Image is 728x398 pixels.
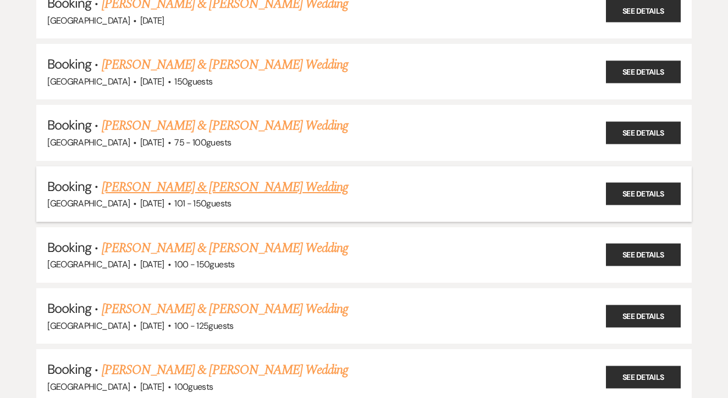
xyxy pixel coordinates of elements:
a: See Details [606,366,681,388]
span: [DATE] [140,198,164,209]
span: Booking [47,239,91,256]
span: Booking [47,116,91,133]
span: [GEOGRAPHIC_DATA] [47,259,130,270]
span: 100 - 125 guests [174,320,233,332]
span: 100 guests [174,381,213,393]
span: [GEOGRAPHIC_DATA] [47,320,130,332]
a: [PERSON_NAME] & [PERSON_NAME] Wedding [102,177,348,197]
span: 150 guests [174,76,212,87]
a: [PERSON_NAME] & [PERSON_NAME] Wedding [102,299,348,319]
span: [GEOGRAPHIC_DATA] [47,198,130,209]
span: [GEOGRAPHIC_DATA] [47,76,130,87]
span: [DATE] [140,76,164,87]
span: [GEOGRAPHIC_DATA] [47,137,130,148]
span: 75 - 100 guests [174,137,231,148]
span: [DATE] [140,259,164,270]
span: [GEOGRAPHIC_DATA] [47,15,130,26]
a: [PERSON_NAME] & [PERSON_NAME] Wedding [102,55,348,75]
a: [PERSON_NAME] & [PERSON_NAME] Wedding [102,360,348,380]
a: [PERSON_NAME] & [PERSON_NAME] Wedding [102,238,348,258]
span: Booking [47,300,91,317]
span: 101 - 150 guests [174,198,231,209]
span: Booking [47,361,91,378]
a: [PERSON_NAME] & [PERSON_NAME] Wedding [102,116,348,136]
span: [DATE] [140,15,164,26]
span: 100 - 150 guests [174,259,234,270]
span: [DATE] [140,320,164,332]
a: See Details [606,183,681,205]
span: [DATE] [140,137,164,148]
span: Booking [47,178,91,195]
span: Booking [47,55,91,72]
span: [GEOGRAPHIC_DATA] [47,381,130,393]
a: See Details [606,244,681,266]
a: See Details [606,305,681,327]
a: See Details [606,60,681,83]
span: [DATE] [140,381,164,393]
a: See Details [606,121,681,144]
